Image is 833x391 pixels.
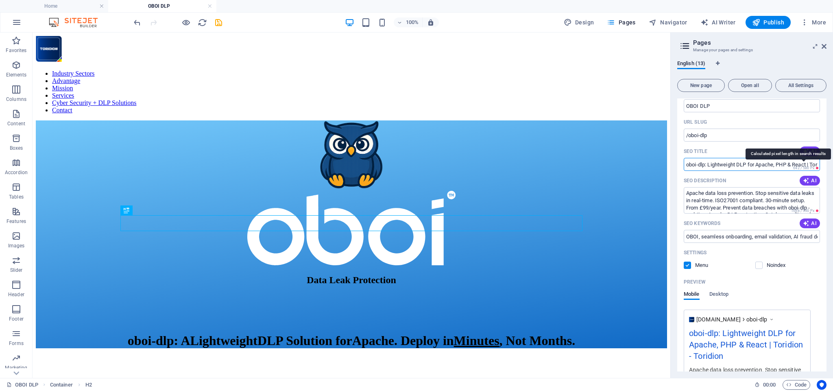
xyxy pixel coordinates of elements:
i: Reload page [198,18,207,27]
p: Images [8,242,25,249]
span: AI [803,148,817,155]
span: oboi-dlp [746,315,767,323]
button: All Settings [775,79,826,92]
button: Usercentrics [817,380,826,390]
input: The page title in search results and browser tabs [684,158,820,171]
p: Marketing [5,365,27,371]
span: AI Writer [700,18,736,26]
span: Publish [752,18,784,26]
span: New page [681,83,721,88]
input: Last part of the URL for this page [684,129,820,142]
p: Tables [9,194,24,200]
h6: 100% [406,17,419,27]
button: Open all [728,79,772,92]
p: Elements [6,72,27,78]
p: Features [7,218,26,225]
h2: Pages [693,39,826,46]
a: Click to cancel selection. Double-click to open Pages [7,380,38,390]
label: The page title in search results and browser tabs [684,148,707,155]
button: AI [800,176,820,186]
button: 100% [394,17,423,27]
h4: OBOI DLP [108,2,216,11]
span: 642 / 580 Px [793,166,814,170]
h3: Manage your pages and settings [693,46,810,54]
p: Instruct search engines to exclude this page from search results. [767,262,793,269]
div: oboi-dlp: Lightweight DLP for Apache, PHP & React | Toridion - Toridion [689,327,805,366]
h6: Session time [754,380,776,390]
button: AI Writer [697,16,739,29]
p: Settings [684,249,707,256]
p: Forms [9,340,24,347]
button: undo [132,17,142,27]
p: SEO Title [684,148,707,155]
button: save [214,17,223,27]
div: Preview [684,291,728,306]
button: New page [677,79,725,92]
p: Preview of your page in search results [684,279,706,285]
button: Design [560,16,597,29]
p: Footer [9,316,24,322]
button: Publish [746,16,791,29]
p: Content [7,120,25,127]
span: Mobile [684,289,700,301]
span: 00 00 [763,380,776,390]
span: AI [803,220,817,227]
img: toridion_clean_logo.png [689,317,694,322]
p: Accordion [5,169,28,176]
button: Code [783,380,810,390]
textarea: Apache data loss prevention. Stop sensitive data leaks in real-time. ISO27001 compliant. 30-minut... [684,187,820,214]
button: AI [800,218,820,228]
div: Design (Ctrl+Alt+Y) [560,16,597,29]
button: Click here to leave preview mode and continue editing [181,17,191,27]
p: URL SLUG [684,119,707,125]
label: Last part of the URL for this page [684,119,707,125]
img: Editor Logo [47,17,108,27]
p: SEO Keywords [684,220,720,227]
span: Desktop [709,289,729,301]
span: Click to select. Double-click to edit [50,380,73,390]
button: Pages [604,16,639,29]
span: Calculated pixel length in search results [789,208,820,214]
nav: breadcrumb [50,380,92,390]
span: : [769,382,770,388]
div: Language Tabs [677,60,826,76]
i: Undo: Change pages (Ctrl+Z) [133,18,142,27]
span: AI [803,177,817,184]
p: Slider [10,267,23,273]
span: Open all [732,83,768,88]
button: More [797,16,829,29]
span: More [800,18,826,26]
button: reload [197,17,207,27]
p: Favorites [6,47,26,54]
span: All Settings [779,83,823,88]
p: SEO Description [684,177,726,184]
span: Navigator [649,18,687,26]
p: Define if you want this page to be shown in auto-generated navigation. [695,262,722,269]
button: Navigator [645,16,691,29]
i: Save (Ctrl+S) [214,18,223,27]
span: Click to select. Double-click to edit [85,380,92,390]
span: Pages [607,18,635,26]
i: On resize automatically adjust zoom level to fit chosen device. [427,19,434,26]
p: Columns [6,96,26,103]
p: Header [8,291,24,298]
span: English (13) [677,59,705,70]
span: [DOMAIN_NAME] [696,315,741,323]
p: Boxes [10,145,23,151]
span: 1688 / 990 Px [791,209,814,213]
button: AI [800,146,820,156]
span: Code [786,380,807,390]
span: Design [564,18,594,26]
